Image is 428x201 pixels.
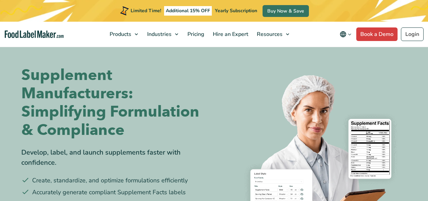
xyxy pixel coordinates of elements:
[131,7,161,14] span: Limited Time!
[335,27,356,41] button: Change language
[143,22,182,47] a: Industries
[253,22,293,47] a: Resources
[183,22,207,47] a: Pricing
[211,31,249,38] span: Hire an Expert
[108,31,132,38] span: Products
[106,22,141,47] a: Products
[209,22,251,47] a: Hire an Expert
[21,66,209,139] h1: Supplement Manufacturers: Simplifying Formulation & Compliance
[401,27,424,41] a: Login
[263,5,309,17] a: Buy Now & Save
[215,7,257,14] span: Yearly Subscription
[21,188,209,197] li: Accurately generate compliant Supplement Facts labels
[21,176,209,185] li: Create, standardize, and optimize formulations efficiently
[145,31,172,38] span: Industries
[356,27,398,41] a: Book a Demo
[185,31,205,38] span: Pricing
[164,6,212,16] span: Additional 15% OFF
[21,147,209,168] div: Develop, label, and launch supplements faster with confidence.
[255,31,283,38] span: Resources
[5,31,64,38] a: Food Label Maker homepage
